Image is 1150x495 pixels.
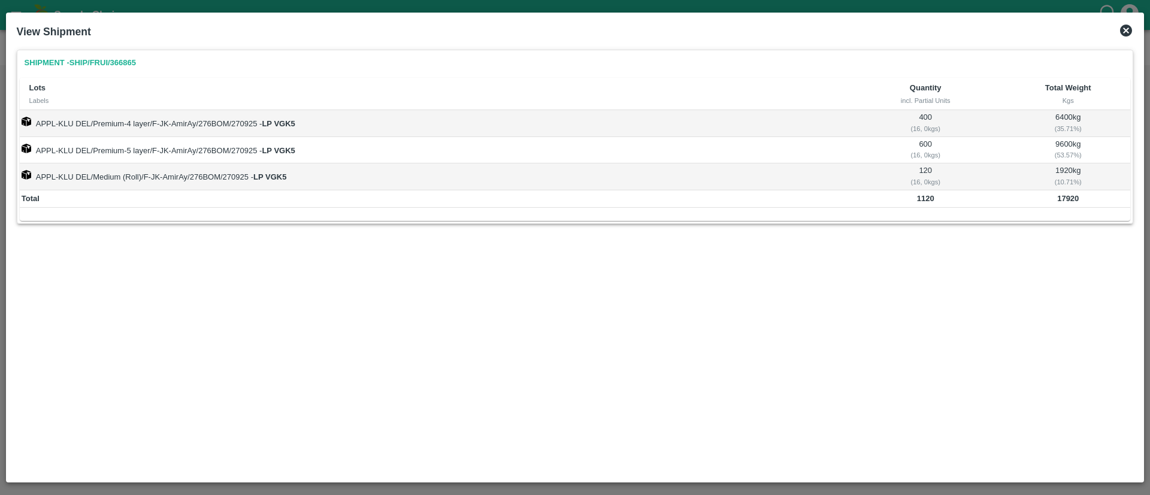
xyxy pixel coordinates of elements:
img: box [22,117,31,126]
strong: LP VGK5 [253,172,286,181]
b: Lots [29,83,46,92]
td: 1920 kg [1006,163,1130,190]
div: ( 16, 0 kgs) [848,150,1004,160]
td: 9600 kg [1006,137,1130,163]
b: Total Weight [1045,83,1091,92]
strong: LP VGK5 [262,119,295,128]
td: 400 [845,110,1006,136]
b: View Shipment [17,26,91,38]
b: 17920 [1057,194,1079,203]
b: 1120 [917,194,934,203]
td: 6400 kg [1006,110,1130,136]
td: 600 [845,137,1006,163]
b: Quantity [910,83,942,92]
b: Total [22,194,40,203]
div: Labels [29,95,836,106]
td: APPL-KLU DEL/Premium-4 layer/F-JK-AmirAy/276BOM/270925 - [20,110,846,136]
div: ( 16, 0 kgs) [848,123,1004,134]
div: Kgs [1015,95,1121,106]
a: Shipment -SHIP/FRUI/366865 [20,53,141,74]
strong: LP VGK5 [262,146,295,155]
div: ( 10.71 %) [1007,177,1128,187]
div: ( 35.71 %) [1007,123,1128,134]
img: box [22,170,31,180]
div: ( 53.57 %) [1007,150,1128,160]
td: APPL-KLU DEL/Medium (Roll)/F-JK-AmirAy/276BOM/270925 - [20,163,846,190]
div: ( 16, 0 kgs) [848,177,1004,187]
td: 120 [845,163,1006,190]
td: APPL-KLU DEL/Premium-5 layer/F-JK-AmirAy/276BOM/270925 - [20,137,846,163]
img: box [22,144,31,153]
div: incl. Partial Units [855,95,996,106]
